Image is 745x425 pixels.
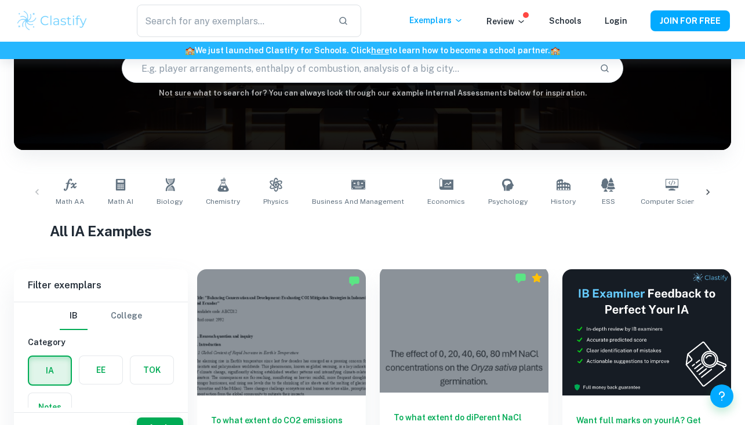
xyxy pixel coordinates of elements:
[427,196,465,207] span: Economics
[515,272,526,284] img: Marked
[371,46,389,55] a: here
[551,196,576,207] span: History
[122,52,591,85] input: E.g. player arrangements, enthalpy of combustion, analysis of a big city...
[605,16,627,25] a: Login
[50,221,695,241] h1: All IA Examples
[14,269,188,302] h6: Filter exemplars
[60,302,88,330] button: IB
[60,302,142,330] div: Filter type choice
[710,384,733,408] button: Help and Feedback
[14,87,731,99] h6: Not sure what to search for? You can always look through our example Internal Assessments below f...
[641,196,703,207] span: Computer Science
[111,302,142,330] button: College
[130,356,173,384] button: TOK
[108,196,133,207] span: Math AI
[16,9,89,32] img: Clastify logo
[2,44,743,57] h6: We just launched Clastify for Schools. Click to learn how to become a school partner.
[650,10,730,31] button: JOIN FOR FREE
[348,275,360,287] img: Marked
[595,58,615,78] button: Search
[488,196,528,207] span: Psychology
[157,196,183,207] span: Biology
[56,196,85,207] span: Math AA
[486,15,526,28] p: Review
[531,272,543,284] div: Premium
[562,269,731,395] img: Thumbnail
[137,5,328,37] input: Search for any exemplars...
[29,357,71,384] button: IA
[602,196,615,207] span: ESS
[409,14,463,27] p: Exemplars
[312,196,404,207] span: Business and Management
[185,46,195,55] span: 🏫
[28,393,71,421] button: Notes
[28,336,174,349] h6: Category
[263,196,289,207] span: Physics
[550,46,560,55] span: 🏫
[549,16,582,25] a: Schools
[206,196,240,207] span: Chemistry
[79,356,122,384] button: EE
